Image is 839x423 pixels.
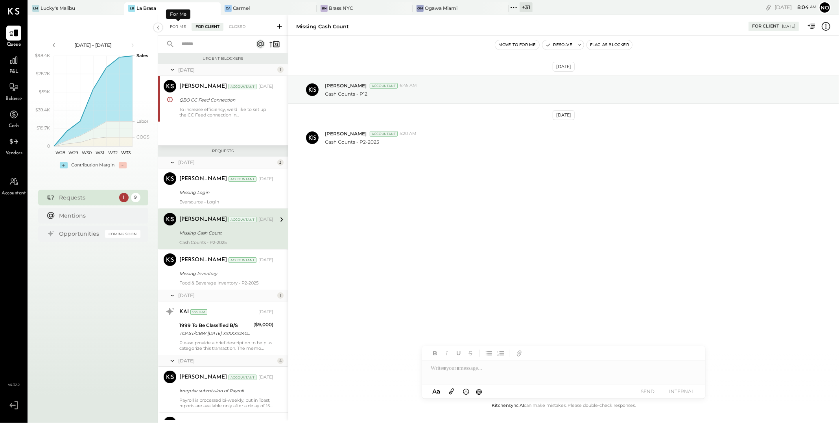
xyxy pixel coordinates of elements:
[0,53,27,76] a: P&L
[7,41,21,48] span: Queue
[179,270,271,277] div: Missing Inventory
[166,9,190,19] div: For Me
[0,134,27,157] a: Vendors
[476,388,483,395] span: @
[666,386,697,397] button: INTERNAL
[258,176,273,182] div: [DATE]
[325,91,367,97] p: Cash Counts - P12
[277,66,284,73] div: 1
[253,321,273,329] div: ($9,000)
[162,148,284,154] div: Requests
[47,143,50,149] text: 0
[321,5,328,12] div: BN
[258,309,273,315] div: [DATE]
[229,217,256,222] div: Accountant
[437,388,440,395] span: a
[430,387,443,396] button: Aa
[0,107,27,130] a: Cash
[225,23,249,31] div: Closed
[2,190,26,197] span: Accountant
[59,194,115,201] div: Requests
[68,150,78,155] text: W29
[72,162,115,168] div: Contribution Margin
[136,5,156,11] div: La Brasa
[258,83,273,90] div: [DATE]
[136,53,148,58] text: Sales
[329,5,353,11] div: Brass NYC
[179,280,273,286] div: Food & Beverage Inventory - P2-2025
[229,176,256,182] div: Accountant
[179,321,251,329] div: 1999 To Be Classified B/S
[542,40,575,50] button: Resolve
[179,373,227,381] div: [PERSON_NAME]
[258,216,273,223] div: [DATE]
[178,357,275,364] div: [DATE]
[60,42,127,48] div: [DATE] - [DATE]
[229,257,256,263] div: Accountant
[484,348,494,358] button: Unordered List
[179,83,227,91] div: [PERSON_NAME]
[55,150,65,155] text: W28
[225,5,232,12] div: Ca
[162,56,284,61] div: Urgent Blockers
[258,257,273,263] div: [DATE]
[179,175,227,183] div: [PERSON_NAME]
[454,348,464,358] button: Underline
[60,162,68,168] div: +
[35,53,50,58] text: $98.4K
[108,150,118,155] text: W32
[105,230,140,238] div: Coming Soon
[233,5,250,11] div: Carmel
[819,1,831,14] button: No
[179,229,271,237] div: Missing Cash Count
[9,123,19,130] span: Cash
[774,4,817,11] div: [DATE]
[370,83,398,89] div: Accountant
[95,150,104,155] text: W31
[765,3,773,11] div: copy link
[81,150,91,155] text: W30
[166,23,190,31] div: For Me
[0,80,27,103] a: Balance
[325,82,367,89] span: [PERSON_NAME]
[192,23,223,31] div: For Client
[632,386,664,397] button: SEND
[553,62,575,72] div: [DATE]
[179,96,271,104] div: QBO CC Feed Connection
[179,199,273,205] div: Eversource - Login
[496,348,506,358] button: Ordered List
[752,23,779,30] div: For Client
[258,374,273,381] div: [DATE]
[9,68,18,76] span: P&L
[179,107,273,118] div: To increase efficiency, we’d like to set up the CC Feed connection in [GEOGRAPHIC_DATA]. Please h...
[32,5,39,12] div: LM
[417,5,424,12] div: OM
[128,5,135,12] div: LB
[442,348,452,358] button: Italic
[0,174,27,197] a: Accountant
[136,118,148,124] text: Labor
[400,131,417,137] span: 5:20 AM
[229,375,256,380] div: Accountant
[474,386,485,396] button: @
[41,5,75,11] div: Lucky's Malibu
[178,159,275,166] div: [DATE]
[37,125,50,131] text: $19.7K
[325,139,379,145] p: Cash Counts - P2-2025
[178,292,275,299] div: [DATE]
[229,84,256,89] div: Accountant
[179,308,189,316] div: KAI
[179,340,273,351] div: Please provide a brief description to help us categorize this transaction. The memo might be help...
[179,397,273,408] div: Payroll is processed bi-weekly, but in Toast, reports are available only after a delay of 15 days...
[277,292,284,299] div: 1
[179,387,271,395] div: Irregular submission of Payroll
[553,110,575,120] div: [DATE]
[59,212,136,220] div: Mentions
[190,309,207,315] div: System
[277,159,284,166] div: 3
[370,131,398,137] div: Accountant
[0,26,27,48] a: Queue
[119,162,127,168] div: -
[6,150,22,157] span: Vendors
[6,96,22,103] span: Balance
